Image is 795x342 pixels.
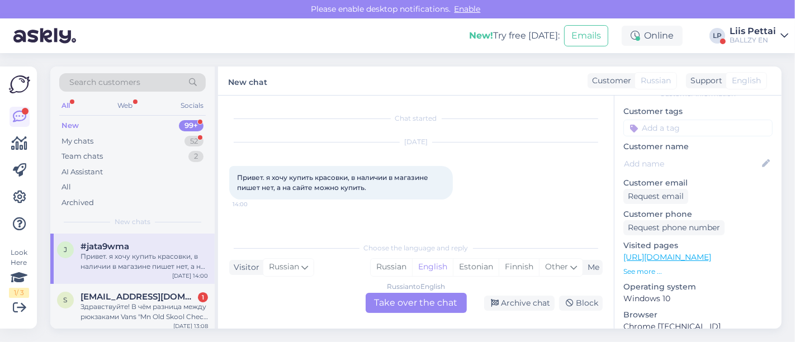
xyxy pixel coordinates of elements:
[623,177,773,189] p: Customer email
[59,98,72,113] div: All
[469,30,493,41] b: New!
[237,173,430,192] span: Привет. я хочу купить красовки, в наличии в магазине пишет нет, а на сайте можно купить.
[730,27,788,45] a: Liis PettaiBALLZY EN
[623,267,773,277] p: See more ...
[198,292,208,302] div: 1
[623,220,725,235] div: Request phone number
[64,296,68,304] span: s
[9,75,30,93] img: Askly Logo
[229,243,603,253] div: Choose the language and reply
[623,252,711,262] a: [URL][DOMAIN_NAME]
[732,75,761,87] span: English
[188,151,204,162] div: 2
[499,259,539,275] div: Finnish
[81,302,208,322] div: Здравствуйте! В чём разница между рюкзаками Vans "Mn Old Skool Check Backpack" за 49 € и "Old Sko...
[371,259,412,275] div: Russian
[709,28,725,44] div: LP
[229,262,259,273] div: Visitor
[686,75,722,87] div: Support
[623,106,773,117] p: Customer tags
[623,240,773,251] p: Visited pages
[730,27,776,36] div: Liis Pettai
[178,98,206,113] div: Socials
[451,4,484,14] span: Enable
[9,248,29,298] div: Look Here
[61,167,103,178] div: AI Assistant
[623,293,773,305] p: Windows 10
[9,288,29,298] div: 1 / 3
[387,282,445,292] div: Russian to English
[116,98,135,113] div: Web
[229,113,603,123] div: Chat started
[484,296,555,311] div: Archive chat
[622,26,683,46] div: Online
[623,208,773,220] p: Customer phone
[269,261,299,273] span: Russian
[228,73,267,88] label: New chat
[564,25,608,46] button: Emails
[366,293,467,313] div: Take over the chat
[179,120,204,131] div: 99+
[588,75,631,87] div: Customer
[172,272,208,280] div: [DATE] 14:00
[469,29,560,42] div: Try free [DATE]:
[229,137,603,147] div: [DATE]
[173,322,208,330] div: [DATE] 13:08
[115,217,150,227] span: New chats
[641,75,671,87] span: Russian
[81,292,197,302] span: sofija.nikolajenko@icloud.com
[624,158,760,170] input: Add name
[412,259,453,275] div: English
[623,281,773,293] p: Operating system
[81,251,208,272] div: Привет. я хочу купить красовки, в наличии в магазине пишет нет, а на сайте можно купить.
[61,120,79,131] div: New
[559,296,603,311] div: Block
[81,241,129,251] span: #jata9wma
[61,151,103,162] div: Team chats
[61,182,71,193] div: All
[233,200,275,208] span: 14:00
[545,262,568,272] span: Other
[69,77,140,88] span: Search customers
[184,136,204,147] div: 52
[623,321,773,332] p: Chrome [TECHNICAL_ID]
[623,189,688,204] div: Request email
[61,136,93,147] div: My chats
[623,309,773,321] p: Browser
[64,245,67,254] span: j
[623,120,773,136] input: Add a tag
[453,259,499,275] div: Estonian
[623,141,773,153] p: Customer name
[583,262,599,273] div: Me
[730,36,776,45] div: BALLZY EN
[61,197,94,208] div: Archived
